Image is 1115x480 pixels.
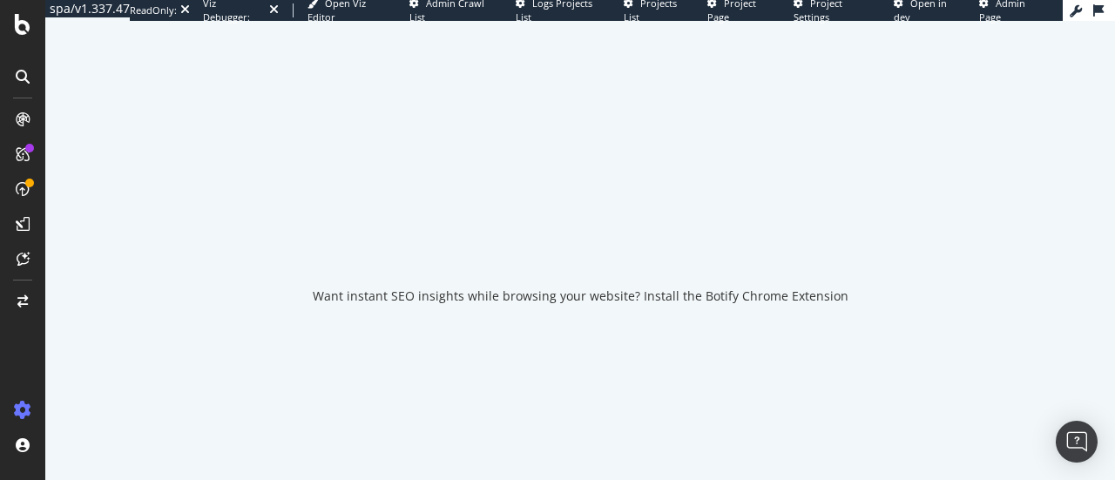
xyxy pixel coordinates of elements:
[313,287,848,305] div: Want instant SEO insights while browsing your website? Install the Botify Chrome Extension
[130,3,177,17] div: ReadOnly:
[1056,421,1098,463] div: Open Intercom Messenger
[517,197,643,260] div: animation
